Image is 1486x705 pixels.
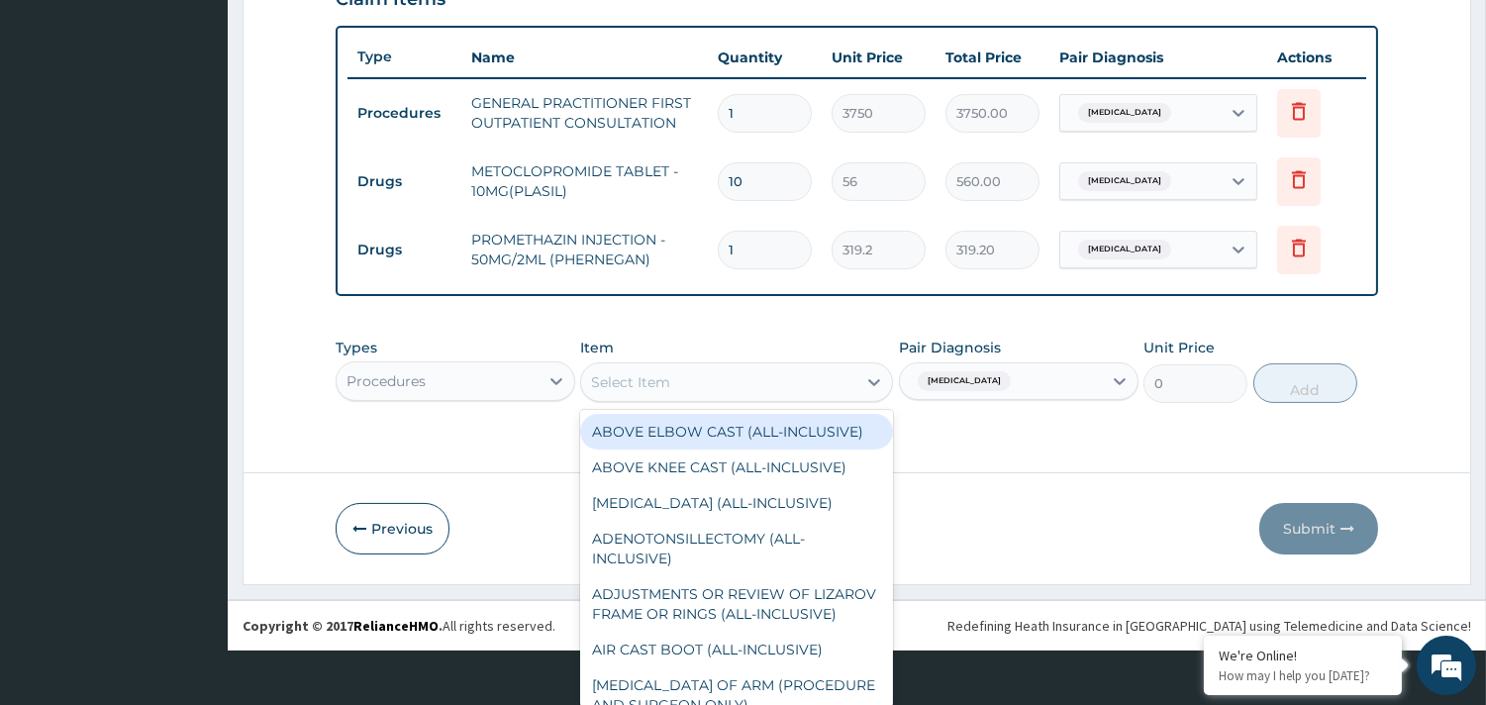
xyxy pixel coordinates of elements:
div: ABOVE ELBOW CAST (ALL-INCLUSIVE) [580,414,893,450]
div: We're Online! [1219,647,1387,664]
td: Drugs [347,163,461,200]
th: Name [461,38,708,77]
th: Quantity [708,38,822,77]
div: AIR CAST BOOT (ALL-INCLUSIVE) [580,632,893,667]
th: Type [347,39,461,75]
td: Drugs [347,232,461,268]
div: ABOVE KNEE CAST (ALL-INCLUSIVE) [580,450,893,485]
textarea: Type your message and hit 'Enter' [10,483,377,553]
span: [MEDICAL_DATA] [1078,240,1171,259]
th: Actions [1267,38,1366,77]
button: Submit [1259,503,1378,554]
td: GENERAL PRACTITIONER FIRST OUTPATIENT CONSULTATION [461,83,708,143]
th: Unit Price [822,38,936,77]
span: [MEDICAL_DATA] [918,371,1011,391]
label: Types [336,340,377,356]
div: ADENOTONSILLECTOMY (ALL-INCLUSIVE) [580,521,893,576]
footer: All rights reserved. [228,600,1486,651]
th: Pair Diagnosis [1049,38,1267,77]
div: Redefining Heath Insurance in [GEOGRAPHIC_DATA] using Telemedicine and Data Science! [947,616,1471,636]
a: RelianceHMO [353,617,439,635]
label: Unit Price [1143,338,1215,357]
p: How may I help you today? [1219,667,1387,684]
div: ADJUSTMENTS OR REVIEW OF LIZAROV FRAME OR RINGS (ALL-INCLUSIVE) [580,576,893,632]
div: [MEDICAL_DATA] (ALL-INCLUSIVE) [580,485,893,521]
span: [MEDICAL_DATA] [1078,103,1171,123]
td: METOCLOPROMIDE TABLET - 10MG(PLASIL) [461,151,708,211]
div: Chat with us now [103,111,333,137]
label: Pair Diagnosis [899,338,1001,357]
span: We're online! [115,221,273,421]
div: Minimize live chat window [325,10,372,57]
button: Previous [336,503,449,554]
strong: Copyright © 2017 . [243,617,443,635]
th: Total Price [936,38,1049,77]
span: [MEDICAL_DATA] [1078,171,1171,191]
label: Item [580,338,614,357]
td: Procedures [347,95,461,132]
button: Add [1253,363,1357,403]
img: d_794563401_company_1708531726252_794563401 [37,99,80,149]
div: Procedures [347,371,426,391]
td: PROMETHAZIN INJECTION - 50MG/2ML (PHERNEGAN) [461,220,708,279]
div: Select Item [591,372,670,392]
